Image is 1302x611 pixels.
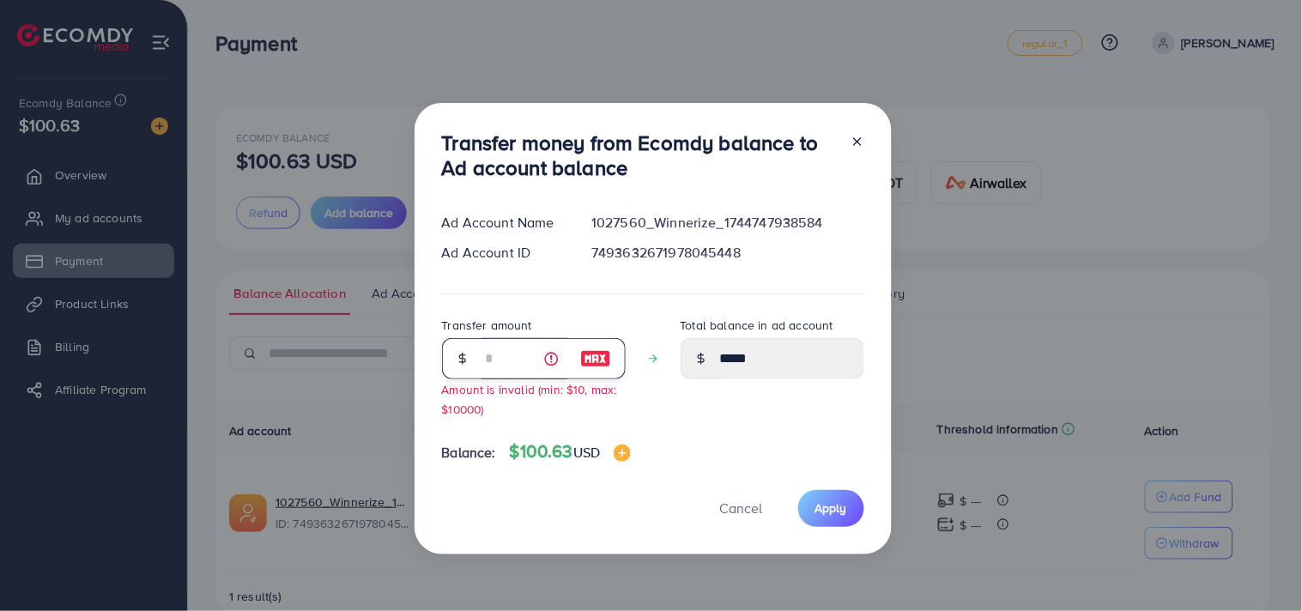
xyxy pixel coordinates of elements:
[815,499,847,517] span: Apply
[573,443,600,462] span: USD
[798,490,864,527] button: Apply
[578,213,877,233] div: 1027560_Winnerize_1744747938584
[681,317,833,334] label: Total balance in ad account
[442,381,617,417] small: Amount is invalid (min: $10, max: $10000)
[720,499,763,517] span: Cancel
[442,317,532,334] label: Transfer amount
[580,348,611,369] img: image
[614,445,631,462] img: image
[510,441,632,463] h4: $100.63
[1229,534,1289,598] iframe: Chat
[699,490,784,527] button: Cancel
[428,213,578,233] div: Ad Account Name
[428,243,578,263] div: Ad Account ID
[442,130,837,180] h3: Transfer money from Ecomdy balance to Ad account balance
[578,243,877,263] div: 7493632671978045448
[442,443,496,463] span: Balance:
